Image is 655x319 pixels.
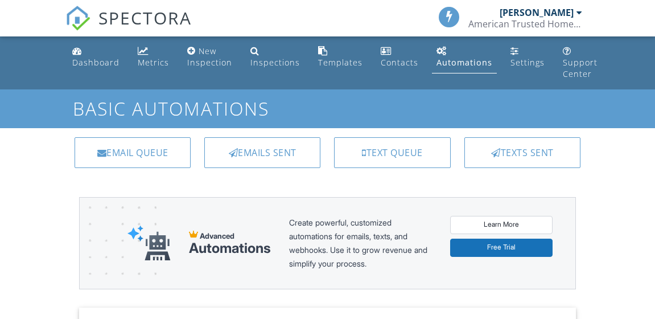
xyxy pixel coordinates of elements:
div: Templates [318,57,362,68]
a: Support Center [558,41,602,85]
a: Settings [506,41,549,73]
h1: Basic Automations [73,99,582,118]
a: Inspections [246,41,304,73]
div: Create powerful, customized automations for emails, texts, and webhooks. Use it to grow revenue a... [289,216,432,271]
div: American Trusted Home Inspections [468,18,582,30]
div: Metrics [138,57,169,68]
a: Automations (Basic) [432,41,497,73]
a: Contacts [376,41,423,73]
a: Texts Sent [464,137,580,168]
div: [PERSON_NAME] [500,7,574,18]
div: Automations [189,240,271,256]
a: Text Queue [334,137,450,168]
div: Inspections [250,57,300,68]
span: SPECTORA [98,6,192,30]
a: Email Queue [75,137,191,168]
div: Support Center [563,57,598,79]
div: Settings [510,57,545,68]
a: SPECTORA [65,15,192,39]
span: Advanced [200,231,234,240]
img: The Best Home Inspection Software - Spectora [65,6,90,31]
a: Metrics [133,41,174,73]
a: Learn More [450,216,553,234]
a: Free Trial [450,239,553,257]
div: Automations [436,57,492,68]
a: Templates [314,41,367,73]
a: New Inspection [183,41,237,73]
img: automations-robot-e552d721053d9e86aaf3dd9a1567a1c0d6a99a13dc70ea74ca66f792d01d7f0c.svg [127,225,171,261]
div: Dashboard [72,57,120,68]
a: Dashboard [68,41,124,73]
a: Emails Sent [204,137,320,168]
div: New Inspection [187,46,232,68]
div: Contacts [381,57,418,68]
